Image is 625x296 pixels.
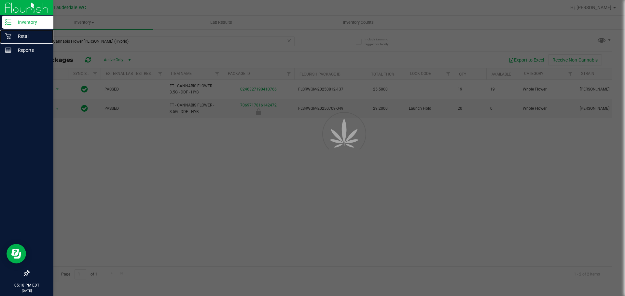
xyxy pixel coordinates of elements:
[5,33,11,39] inline-svg: Retail
[3,288,50,293] p: [DATE]
[5,19,11,25] inline-svg: Inventory
[11,46,50,54] p: Reports
[7,244,26,263] iframe: Resource center
[11,18,50,26] p: Inventory
[3,282,50,288] p: 05:18 PM EDT
[5,47,11,53] inline-svg: Reports
[11,32,50,40] p: Retail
